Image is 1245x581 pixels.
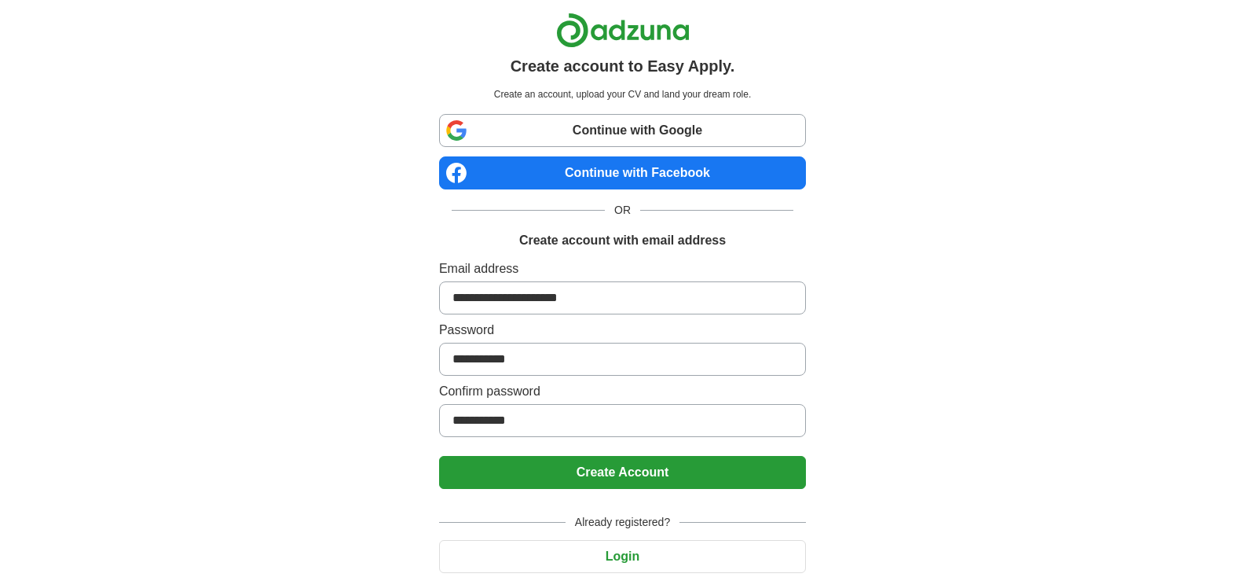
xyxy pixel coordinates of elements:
label: Email address [439,259,806,278]
h1: Create account to Easy Apply. [511,54,735,78]
label: Confirm password [439,382,806,401]
a: Login [439,550,806,563]
button: Create Account [439,456,806,489]
label: Password [439,321,806,340]
span: Already registered? [566,514,679,531]
span: OR [605,202,640,219]
h1: Create account with email address [519,231,726,250]
button: Login [439,540,806,573]
a: Continue with Google [439,114,806,147]
a: Continue with Facebook [439,156,806,189]
img: Adzuna logo [556,13,690,48]
p: Create an account, upload your CV and land your dream role. [442,87,803,101]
